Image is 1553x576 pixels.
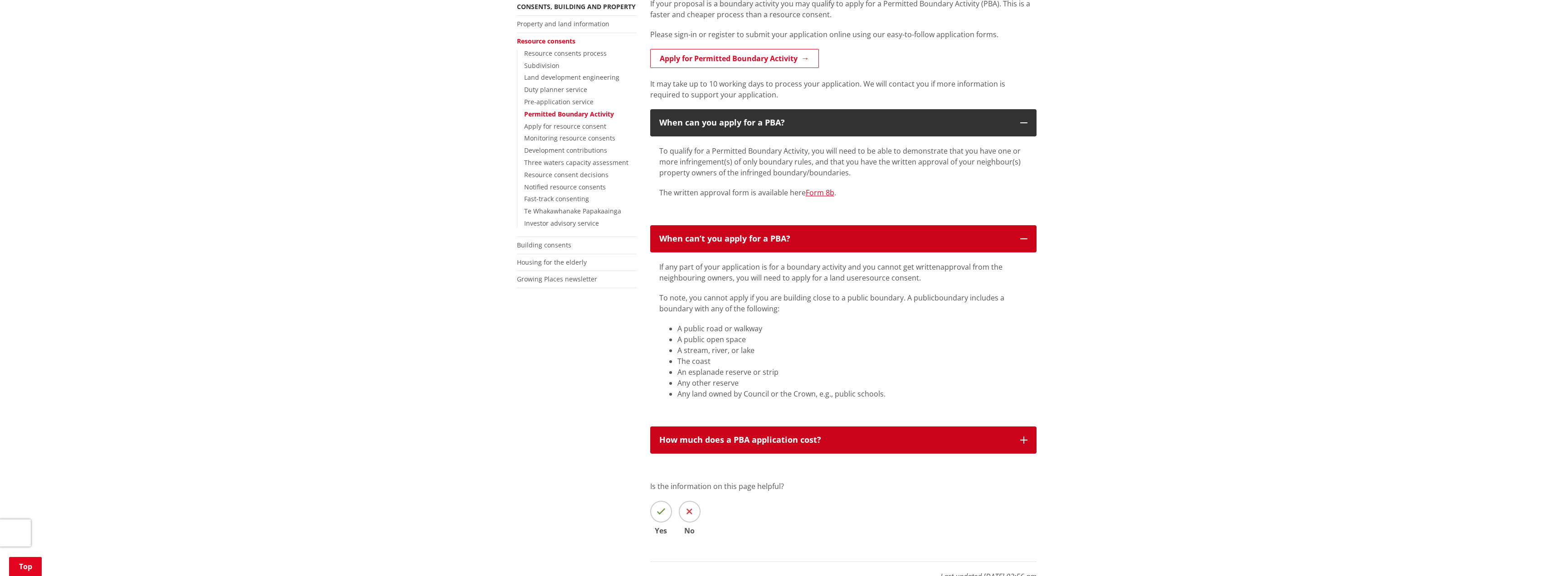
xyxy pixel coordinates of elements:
a: Consents, building and property [517,2,636,11]
a: Subdivision [524,61,560,70]
span: resource consent.​ [859,273,921,283]
a: Investor advisory service [524,219,599,227]
li: Any land owned by Council or the Crown, e.g., public schools. [677,388,1027,399]
li: A public open space​ [677,334,1027,345]
span: boundary includes a boundary with any of the following:​ [659,293,1004,314]
p: If any part of your application is for a boundary activity and you cannot get written [659,261,1027,283]
span: approval from the neighbouring owners, you will need to apply for a land use [659,262,1003,283]
li: The coast​ [677,356,1027,367]
a: Form 8b [806,188,834,198]
a: Three waters capacity assessment [524,158,628,167]
a: Development contributions [524,146,607,155]
a: Building consents [517,241,571,249]
button: How much does a PBA application cost? [650,426,1037,454]
a: Resource consent decisions [524,170,609,179]
iframe: Messenger Launcher [1511,538,1544,571]
p: Is the information on this page helpful? [650,481,1037,492]
a: Apply for Permitted Boundary Activity [650,49,819,68]
a: Pre-application service [524,97,594,106]
li: A stream, river, or lake​ [677,345,1027,356]
a: Apply for resource consent [524,122,606,131]
a: Top [9,557,42,576]
a: Resource consents process [524,49,607,58]
div: How much does a PBA application cost? [659,436,1011,445]
a: Housing for the elderly [517,258,587,266]
a: Notified resource consents [524,183,606,191]
li: An esplanade reserve or strip​ [677,367,1027,378]
span: No [679,527,701,534]
a: Growing Places newsletter [517,275,597,283]
a: Duty planner service [524,85,587,94]
span: To note, you cannot apply if you are building close to a public boundary. A public [659,293,935,303]
div: When can’t you apply for a PBA? [659,234,1011,243]
a: Resource consents [517,37,575,45]
p: To qualify for a Permitted Boundary Activity, you will need to be able to demonstrate that you ha... [659,145,1027,178]
a: Monitoring resource consents [524,134,615,142]
li: Any other reserve​ [677,378,1027,388]
a: Permitted Boundary Activity [524,110,614,118]
a: Te Whakawhanake Papakaainga [524,207,621,215]
a: Property and land information [517,19,609,28]
p: Please sign-in or register to submit your application online using our easy-to-follow application... [650,29,1037,40]
button: When can’t you apply for a PBA? [650,225,1037,252]
button: When can you apply for a PBA? [650,109,1037,136]
p: It may take up to 10 working days to process your application. We will contact you if more inform... [650,78,1037,100]
a: Fast-track consenting [524,194,589,203]
a: Land development engineering [524,73,619,82]
span: Yes [650,527,672,534]
div: When can you apply for a PBA? [659,118,1011,127]
p: The written approval form is available here . [659,187,1027,198]
li: A public road or walkway​ [677,323,1027,334]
